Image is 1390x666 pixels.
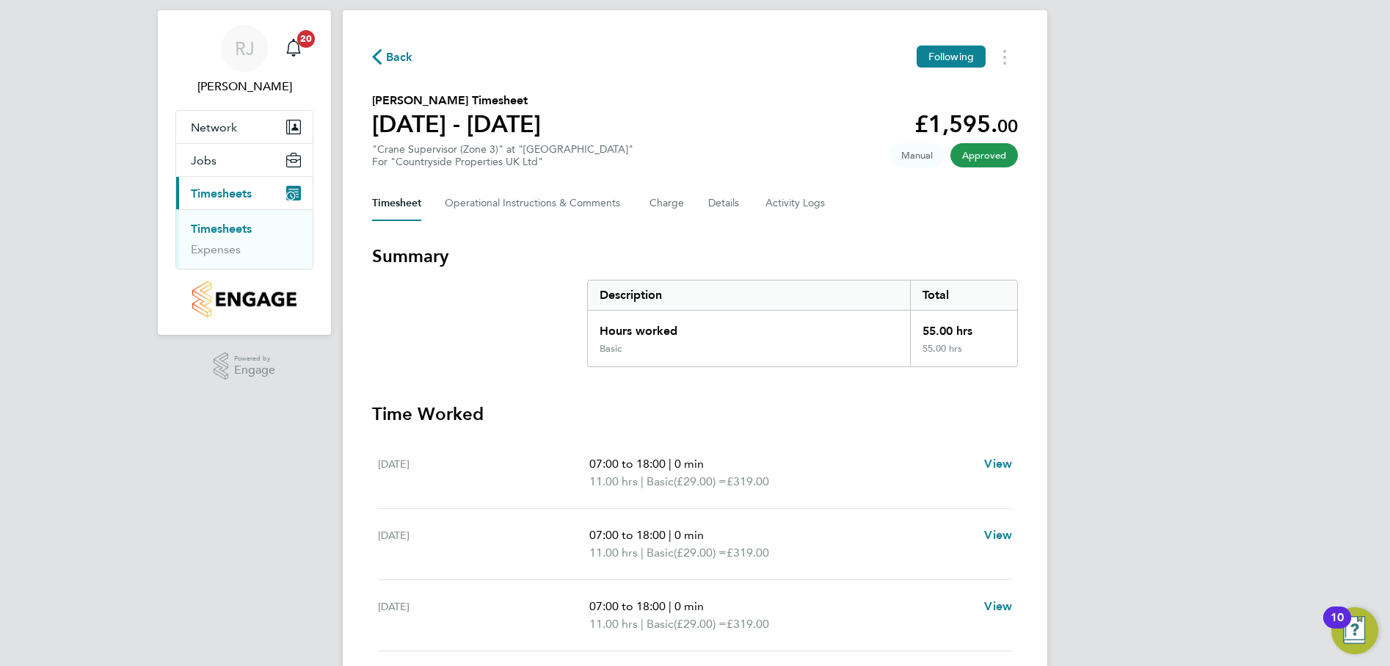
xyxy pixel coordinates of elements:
span: Jobs [191,153,216,167]
span: 00 [997,115,1018,137]
span: 07:00 to 18:00 [589,528,666,542]
span: 11.00 hrs [589,617,638,631]
a: Timesheets [191,222,252,236]
span: Engage [234,364,275,377]
button: Following [917,46,986,68]
span: This timesheet was manually created. [889,143,945,167]
h3: Summary [372,245,1018,268]
a: View [984,598,1012,615]
div: [DATE] [378,455,589,491]
span: | [669,599,672,613]
span: £319.00 [727,617,769,631]
div: [DATE] [378,526,589,562]
h1: [DATE] - [DATE] [372,109,541,139]
div: Basic [600,343,622,355]
div: 55.00 hrs [910,311,1017,343]
a: View [984,526,1012,544]
button: Back [372,48,413,66]
button: Timesheet [372,186,421,221]
button: Network [176,111,313,143]
div: Description [588,280,910,310]
span: £319.00 [727,546,769,560]
a: 20 [279,25,308,72]
button: Activity Logs [765,186,827,221]
button: Details [708,186,742,221]
span: Following [928,50,974,63]
button: Jobs [176,144,313,176]
h3: Time Worked [372,402,1018,426]
div: [DATE] [378,598,589,633]
app-decimal: £1,595. [914,110,1018,138]
button: Timesheets Menu [991,46,1018,68]
span: Basic [647,473,674,491]
img: countryside-properties-logo-retina.png [192,281,296,317]
div: "Crane Supervisor (Zone 3)" at "[GEOGRAPHIC_DATA]" [372,143,633,168]
span: 07:00 to 18:00 [589,457,666,471]
span: | [669,457,672,471]
div: For "Countryside Properties UK Ltd" [372,156,633,168]
span: (£29.00) = [674,474,727,488]
span: 11.00 hrs [589,546,638,560]
span: 07:00 to 18:00 [589,599,666,613]
a: View [984,455,1012,473]
a: Powered byEngage [214,352,276,380]
span: | [669,528,672,542]
a: RJ[PERSON_NAME] [175,25,313,95]
span: (£29.00) = [674,546,727,560]
span: RJ [235,39,255,58]
span: £319.00 [727,474,769,488]
a: Expenses [191,242,241,256]
span: View [984,528,1012,542]
button: Timesheets [176,177,313,209]
span: Basic [647,615,674,633]
button: Charge [649,186,685,221]
span: | [641,546,644,560]
span: | [641,617,644,631]
span: (£29.00) = [674,617,727,631]
span: 0 min [674,457,704,471]
span: | [641,474,644,488]
div: 10 [1331,618,1344,637]
span: 11.00 hrs [589,474,638,488]
span: Powered by [234,352,275,365]
span: Remi Jelinskas [175,78,313,95]
nav: Main navigation [158,10,331,335]
span: View [984,457,1012,471]
div: Hours worked [588,311,910,343]
button: Operational Instructions & Comments [445,186,626,221]
div: Timesheets [176,209,313,269]
span: Timesheets [191,187,252,200]
a: Go to home page [175,281,313,317]
div: Summary [587,280,1018,367]
span: This timesheet has been approved. [950,143,1018,167]
span: Network [191,120,237,134]
div: 55.00 hrs [910,343,1017,366]
span: 20 [297,30,315,48]
span: Basic [647,544,674,562]
span: 0 min [674,528,704,542]
span: 0 min [674,599,704,613]
span: View [984,599,1012,613]
button: Open Resource Center, 10 new notifications [1331,607,1378,654]
span: Back [386,48,413,66]
h2: [PERSON_NAME] Timesheet [372,92,541,109]
div: Total [910,280,1017,310]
